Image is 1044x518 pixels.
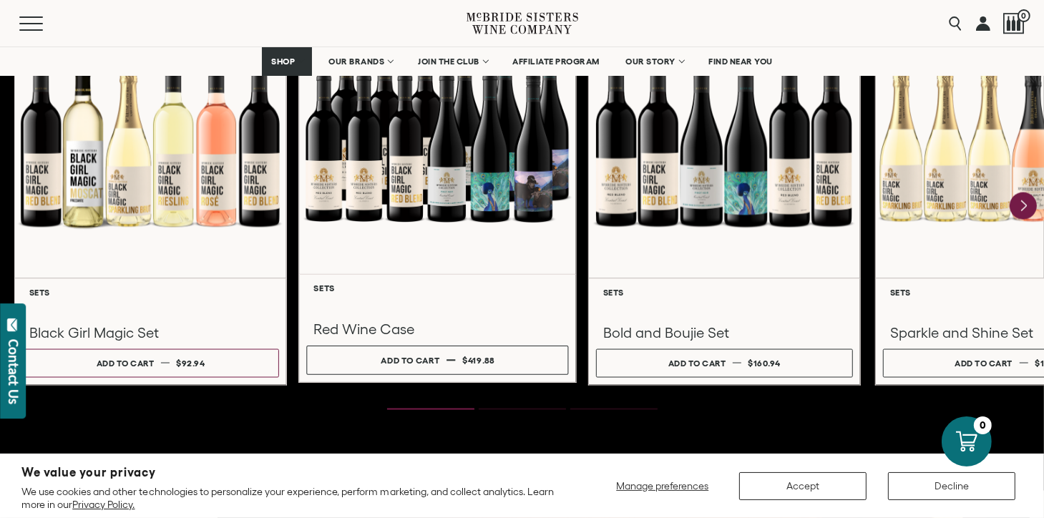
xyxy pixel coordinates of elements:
[1018,9,1030,22] span: 0
[29,323,272,342] h3: Black Girl Magic Set
[21,485,557,511] p: We use cookies and other technologies to personalize your experience, perform marketing, and coll...
[387,409,474,410] li: Page dot 1
[319,47,401,76] a: OUR BRANDS
[29,288,272,297] h6: Sets
[176,358,205,368] span: $92.94
[608,472,718,500] button: Manage preferences
[700,47,783,76] a: FIND NEAR YOU
[709,57,774,67] span: FIND NEAR YOU
[1010,192,1037,220] button: Next
[72,499,135,510] a: Privacy Policy.
[462,356,494,366] span: $419.88
[616,47,693,76] a: OUR STORY
[418,57,479,67] span: JOIN THE CLUB
[271,57,296,67] span: SHOP
[21,466,557,479] h2: We value your privacy
[625,57,675,67] span: OUR STORY
[955,353,1013,373] div: Add to cart
[616,480,708,492] span: Manage preferences
[409,47,497,76] a: JOIN THE CLUB
[313,284,561,293] h6: Sets
[19,16,71,31] button: Mobile Menu Trigger
[306,346,568,376] button: Add to cart $419.88
[513,57,600,67] span: AFFILIATE PROGRAM
[6,339,21,404] div: Contact Us
[479,409,566,410] li: Page dot 2
[262,47,312,76] a: SHOP
[570,409,658,410] li: Page dot 3
[748,358,781,368] span: $160.94
[739,472,867,500] button: Accept
[668,353,726,373] div: Add to cart
[603,288,846,297] h6: Sets
[22,349,279,378] button: Add to cart $92.94
[603,323,846,342] h3: Bold and Boujie Set
[888,472,1015,500] button: Decline
[313,320,561,339] h3: Red Wine Case
[974,416,992,434] div: 0
[328,57,384,67] span: OUR BRANDS
[97,353,155,373] div: Add to cart
[381,350,439,371] div: Add to cart
[504,47,610,76] a: AFFILIATE PROGRAM
[596,349,853,378] button: Add to cart $160.94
